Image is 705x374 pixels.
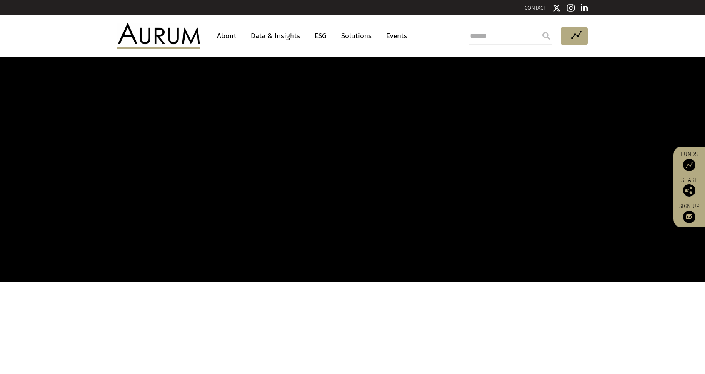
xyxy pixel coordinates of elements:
[247,28,304,44] a: Data & Insights
[567,4,575,12] img: Instagram icon
[382,28,407,44] a: Events
[683,159,695,171] img: Access Funds
[677,177,701,197] div: Share
[581,4,588,12] img: Linkedin icon
[213,28,240,44] a: About
[310,28,331,44] a: ESG
[117,23,200,48] img: Aurum
[552,4,561,12] img: Twitter icon
[337,28,376,44] a: Solutions
[677,203,701,223] a: Sign up
[683,211,695,223] img: Sign up to our newsletter
[677,151,701,171] a: Funds
[525,5,546,11] a: CONTACT
[538,27,555,44] input: Submit
[683,184,695,197] img: Share this post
